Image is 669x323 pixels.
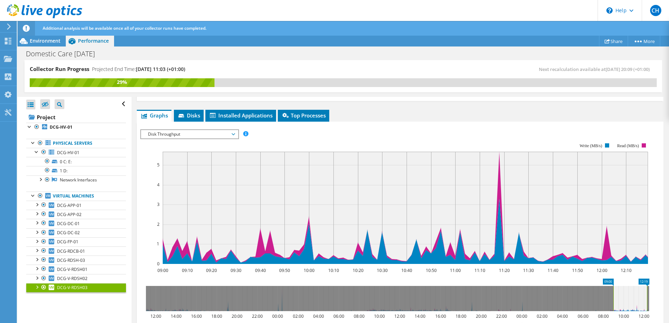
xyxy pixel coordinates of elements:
[57,221,80,227] span: DCG-DC-01
[547,267,558,273] text: 11:40
[281,112,326,119] span: Top Processes
[499,267,509,273] text: 11:20
[26,148,126,157] a: DCG-HV-01
[78,37,109,44] span: Performance
[353,313,364,319] text: 08:00
[26,157,126,166] a: 0 C: E:
[157,162,160,168] text: 5
[333,313,344,319] text: 06:00
[57,266,87,272] span: DCG-V-RDSH01
[177,112,200,119] span: Disks
[26,256,126,265] a: DCG-RDSH-03
[557,313,568,319] text: 04:00
[618,313,629,319] text: 10:00
[26,219,126,228] a: DCG-DC-01
[523,267,534,273] text: 11:30
[450,267,460,273] text: 11:00
[536,313,547,319] text: 02:00
[26,210,126,219] a: DCG-APP-02
[26,192,126,201] a: Virtual Machines
[26,139,126,148] a: Physical Servers
[157,182,160,188] text: 4
[145,130,234,138] span: Disk Throughput
[170,313,181,319] text: 14:00
[57,285,87,290] span: DCG-V-RDSH03
[150,313,161,319] text: 12:00
[26,201,126,210] a: DCG-APP-01
[394,313,405,319] text: 12:00
[57,150,79,156] span: DCG-HV-01
[231,313,242,319] text: 20:00
[474,267,485,273] text: 11:10
[206,267,217,273] text: 09:20
[617,143,639,148] text: Read (MB/s)
[628,36,660,46] a: More
[435,313,446,319] text: 16:00
[374,313,385,319] text: 10:00
[638,313,649,319] text: 12:00
[279,267,290,273] text: 09:50
[50,124,72,130] b: DCG-HV-01
[157,221,160,227] text: 2
[157,261,160,267] text: 0
[30,78,214,86] div: 29%
[352,267,363,273] text: 10:20
[23,50,106,58] h1: Domestic Care [DATE]
[579,143,602,148] text: Write (MB/s)
[26,123,126,132] a: DCG-HV-01
[303,267,314,273] text: 10:00
[57,239,78,245] span: DCG-FP-01
[92,65,185,73] h4: Projected End Time:
[26,228,126,237] a: DCG-DC-02
[596,267,607,273] text: 12:00
[57,230,80,236] span: DCG-DC-02
[539,66,653,72] span: Next recalculation available at
[57,248,85,254] span: DCG-RDCB-01
[230,267,241,273] text: 09:30
[26,246,126,256] a: DCG-RDCB-01
[599,36,628,46] a: Share
[606,66,650,72] span: [DATE] 20:09 (+01:00)
[136,66,185,72] span: [DATE] 11:03 (+01:00)
[496,313,507,319] text: 22:00
[26,237,126,246] a: DCG-FP-01
[157,201,160,207] text: 3
[455,313,466,319] text: 18:00
[57,257,85,263] span: DCG-RDSH-03
[57,275,87,281] span: DCG-V-RDSH02
[425,267,436,273] text: 10:50
[26,112,126,123] a: Project
[516,313,527,319] text: 00:00
[209,112,273,119] span: Installed Applications
[211,313,222,319] text: 18:00
[293,313,303,319] text: 02:00
[252,313,262,319] text: 22:00
[606,7,613,14] svg: \n
[272,313,283,319] text: 00:00
[26,166,126,175] a: 1 D:
[140,112,168,119] span: Graphs
[414,313,425,319] text: 14:00
[401,267,412,273] text: 10:40
[26,283,126,292] a: DCG-V-RDSH03
[577,313,588,319] text: 06:00
[43,25,206,31] span: Additional analysis will be available once all of your collector runs have completed.
[572,267,583,273] text: 11:50
[157,241,159,247] text: 1
[255,267,266,273] text: 09:40
[328,267,339,273] text: 10:10
[26,175,126,185] a: Network Interfaces
[26,265,126,274] a: DCG-V-RDSH01
[57,202,82,208] span: DCG-APP-01
[191,313,202,319] text: 16:00
[157,267,168,273] text: 09:00
[313,313,324,319] text: 04:00
[182,267,192,273] text: 09:10
[57,211,82,217] span: DCG-APP-02
[650,5,661,16] span: CH
[376,267,387,273] text: 10:30
[598,313,608,319] text: 08:00
[620,267,631,273] text: 12:10
[476,313,486,319] text: 20:00
[30,37,61,44] span: Environment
